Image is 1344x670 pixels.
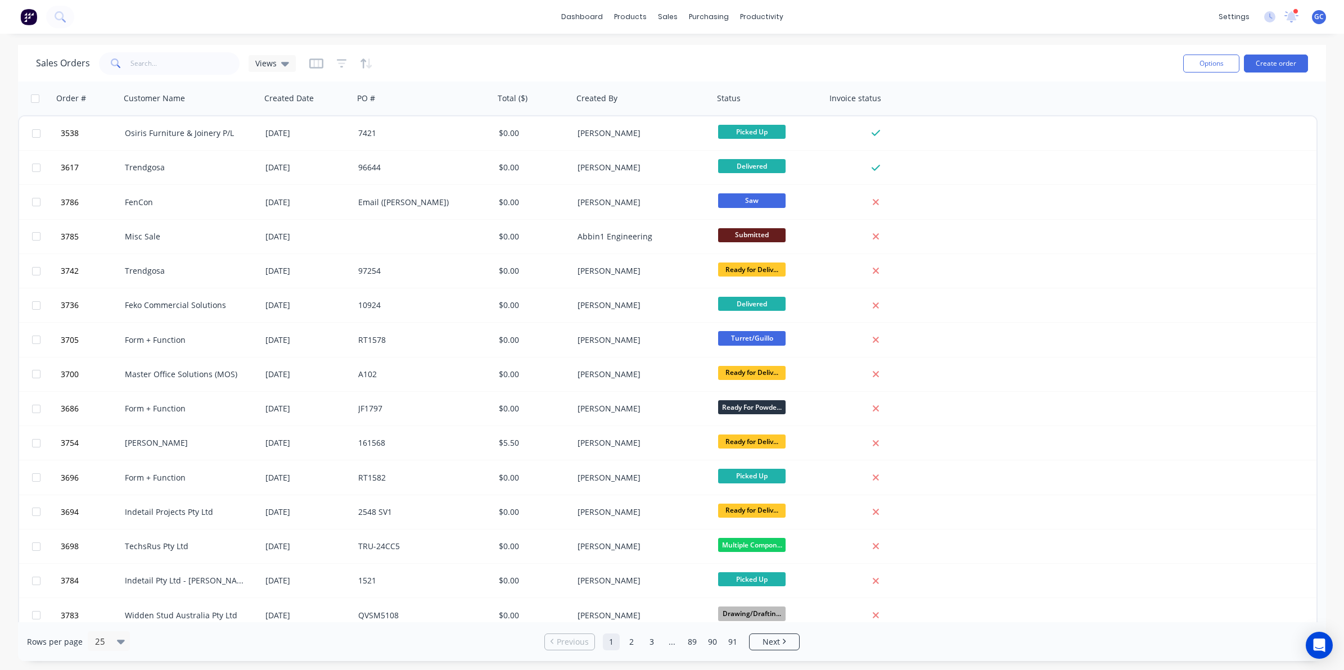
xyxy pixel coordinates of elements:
[265,197,349,208] div: [DATE]
[578,437,702,449] div: [PERSON_NAME]
[717,93,741,104] div: Status
[20,8,37,25] img: Factory
[718,228,786,242] span: Submitted
[265,369,349,380] div: [DATE]
[61,265,79,277] span: 3742
[358,265,483,277] div: 97254
[125,231,250,242] div: Misc Sale
[704,633,721,650] a: Page 90
[125,403,250,414] div: Form + Function
[358,300,483,311] div: 10924
[57,288,125,322] button: 3736
[578,128,702,139] div: [PERSON_NAME]
[265,506,349,518] div: [DATE]
[1183,55,1239,73] button: Options
[265,541,349,552] div: [DATE]
[718,159,786,173] span: Delivered
[57,599,125,632] button: 3783
[578,197,702,208] div: [PERSON_NAME]
[578,231,702,242] div: Abbin1 Engineering
[61,300,79,311] span: 3736
[540,633,804,650] ul: Pagination
[603,633,620,650] a: Page 1 is your current page
[358,197,483,208] div: Email ([PERSON_NAME])
[499,231,565,242] div: $0.00
[578,610,702,621] div: [PERSON_NAME]
[61,506,79,518] span: 3694
[61,472,79,483] span: 3696
[499,437,565,449] div: $5.50
[578,162,702,173] div: [PERSON_NAME]
[57,529,125,563] button: 3698
[265,162,349,173] div: [DATE]
[1314,12,1324,22] span: GC
[499,265,565,277] div: $0.00
[358,437,483,449] div: 161568
[61,231,79,242] span: 3785
[57,461,125,495] button: 3696
[718,538,786,552] span: Multiple Compon...
[499,506,565,518] div: $0.00
[125,506,250,518] div: Indetail Projects Pty Ltd
[718,434,786,449] span: Ready for Deliv...
[578,265,702,277] div: [PERSON_NAME]
[683,8,734,25] div: purchasing
[57,254,125,288] button: 3742
[623,633,640,650] a: Page 2
[718,606,786,621] span: Drawing/Draftin...
[499,610,565,621] div: $0.00
[498,93,527,104] div: Total ($)
[265,300,349,311] div: [DATE]
[763,636,780,648] span: Next
[358,403,483,414] div: JF1797
[265,403,349,414] div: [DATE]
[125,197,250,208] div: FenCon
[265,472,349,483] div: [DATE]
[57,220,125,253] button: 3785
[576,93,617,104] div: Created By
[57,151,125,184] button: 3617
[358,506,483,518] div: 2548 SV1
[499,403,565,414] div: $0.00
[130,52,240,75] input: Search...
[499,541,565,552] div: $0.00
[36,58,90,69] h1: Sales Orders
[718,504,786,518] span: Ready for Deliv...
[125,369,250,380] div: Master Office Solutions (MOS)
[718,572,786,586] span: Picked Up
[545,636,594,648] a: Previous page
[499,300,565,311] div: $0.00
[57,564,125,597] button: 3784
[578,334,702,346] div: [PERSON_NAME]
[61,610,79,621] span: 3783
[499,128,565,139] div: $0.00
[265,265,349,277] div: [DATE]
[643,633,660,650] a: Page 3
[125,334,250,346] div: Form + Function
[265,437,349,449] div: [DATE]
[718,262,786,277] span: Ready for Deliv...
[125,128,250,139] div: Osiris Furniture & Joinery P/L
[358,541,483,552] div: TRU-24CC5
[664,633,680,650] a: Jump forward
[578,575,702,586] div: [PERSON_NAME]
[750,636,799,648] a: Next page
[1244,55,1308,73] button: Create order
[265,575,349,586] div: [DATE]
[499,334,565,346] div: $0.00
[718,469,786,483] span: Picked Up
[499,162,565,173] div: $0.00
[499,575,565,586] div: $0.00
[125,300,250,311] div: Feko Commercial Solutions
[57,323,125,357] button: 3705
[255,57,277,69] span: Views
[499,369,565,380] div: $0.00
[265,334,349,346] div: [DATE]
[57,185,125,219] button: 3786
[357,93,375,104] div: PO #
[578,472,702,483] div: [PERSON_NAME]
[652,8,683,25] div: sales
[578,541,702,552] div: [PERSON_NAME]
[684,633,701,650] a: Page 89
[57,426,125,460] button: 3754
